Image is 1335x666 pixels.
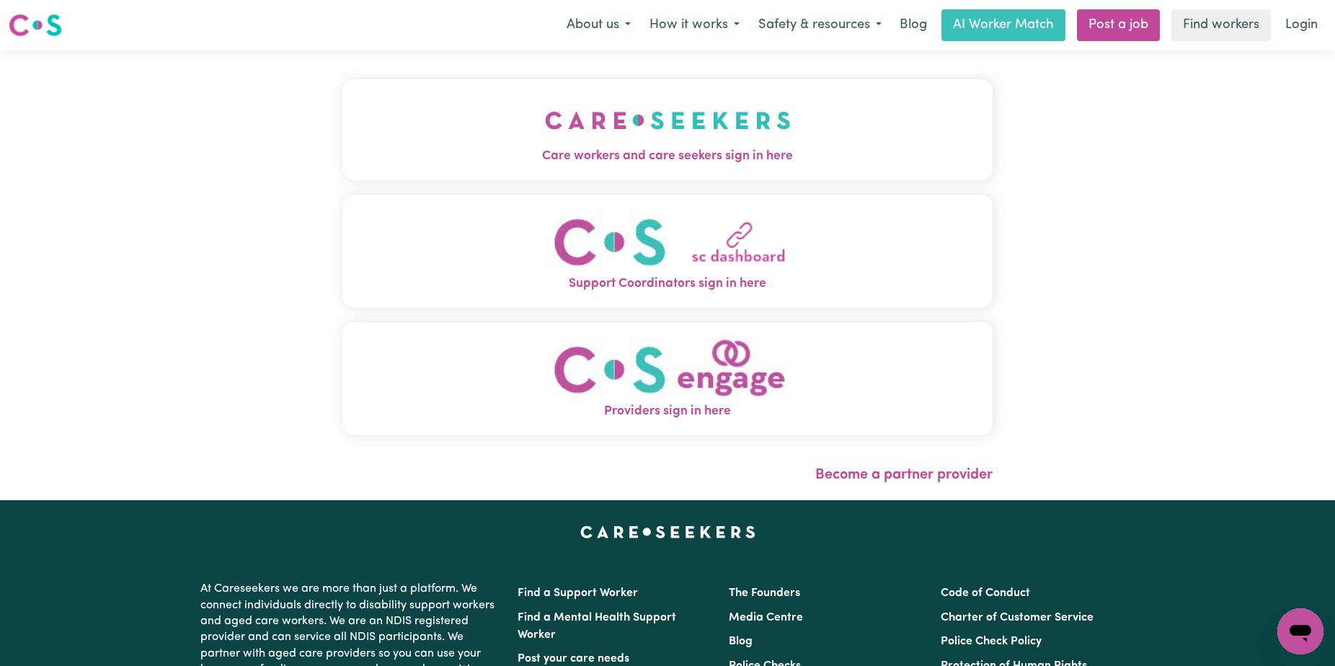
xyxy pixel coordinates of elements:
[518,587,638,599] a: Find a Support Worker
[941,9,1065,41] a: AI Worker Match
[941,612,1094,623] a: Charter of Customer Service
[518,612,676,641] a: Find a Mental Health Support Worker
[1277,9,1326,41] a: Login
[749,10,891,40] button: Safety & resources
[640,10,749,40] button: How it works
[1171,9,1271,41] a: Find workers
[518,653,629,665] a: Post your care needs
[9,9,62,42] a: Careseekers logo
[815,468,993,482] a: Become a partner provider
[342,79,993,180] button: Care workers and care seekers sign in here
[557,10,640,40] button: About us
[891,9,936,41] a: Blog
[342,322,993,435] button: Providers sign in here
[729,636,753,647] a: Blog
[580,526,755,538] a: Careseekers home page
[941,587,1030,599] a: Code of Conduct
[9,12,62,38] img: Careseekers logo
[1277,608,1323,654] iframe: Button to launch messaging window
[342,275,993,293] span: Support Coordinators sign in here
[342,195,993,308] button: Support Coordinators sign in here
[1077,9,1160,41] a: Post a job
[342,402,993,421] span: Providers sign in here
[342,147,993,166] span: Care workers and care seekers sign in here
[941,636,1042,647] a: Police Check Policy
[729,612,803,623] a: Media Centre
[729,587,800,599] a: The Founders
